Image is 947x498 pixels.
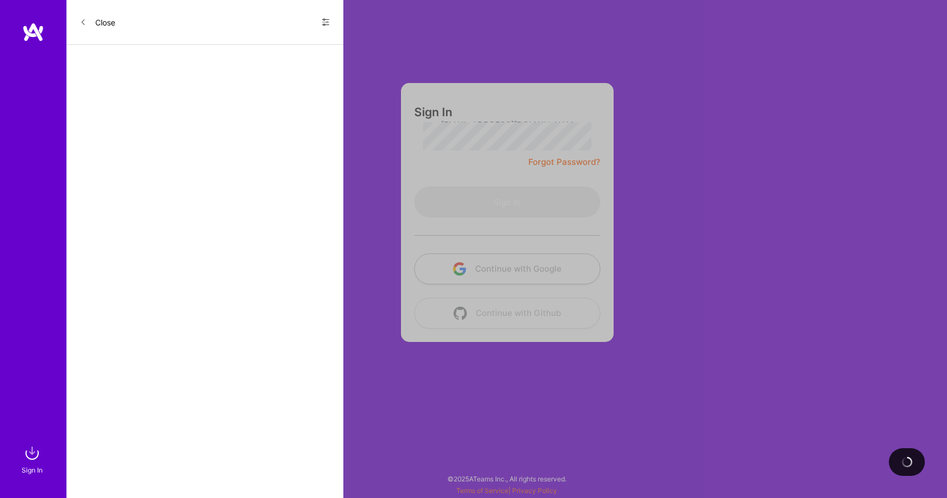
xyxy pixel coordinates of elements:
a: sign inSign In [23,442,43,476]
img: loading [900,455,914,469]
img: sign in [21,442,43,464]
div: Sign In [22,464,43,476]
img: logo [22,22,44,42]
button: Close [80,13,115,31]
